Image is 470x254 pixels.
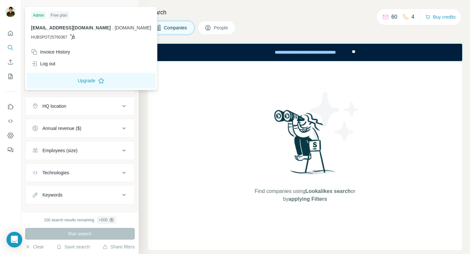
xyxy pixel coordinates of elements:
button: Dashboard [5,130,16,141]
button: Buy credits [425,12,456,22]
div: Technologies [42,169,69,176]
img: Surfe Illustration - Stars [305,87,364,146]
span: . [112,25,113,30]
button: Enrich CSV [5,56,16,68]
span: applying Filters [289,196,327,202]
button: Use Surfe API [5,115,16,127]
button: My lists [5,71,16,82]
button: Clear [25,244,44,250]
button: Upgrade [26,73,156,88]
div: Keywords [42,192,62,198]
p: 4 [412,13,415,21]
div: 100 search results remaining [44,216,116,224]
span: Companies [164,24,188,31]
button: Use Surfe on LinkedIn [5,101,16,113]
h4: Search [148,8,462,17]
img: Avatar [5,7,16,17]
span: [EMAIL_ADDRESS][DOMAIN_NAME] [31,25,111,30]
span: Find companies using or by [253,187,357,203]
button: Feedback [5,144,16,156]
div: + 500 [99,217,108,223]
span: People [214,24,229,31]
button: Search [5,42,16,54]
div: Invoice History [31,49,70,55]
img: Surfe Illustration - Woman searching with binoculars [271,108,339,181]
button: Save search [56,244,90,250]
button: Technologies [25,165,134,181]
button: HQ location [25,98,134,114]
div: HQ location [42,103,66,109]
div: Log out [31,60,55,67]
div: Free plan [49,11,69,19]
button: Keywords [25,187,134,203]
div: New search [25,6,46,12]
button: Annual revenue ($) [25,120,134,136]
div: Open Intercom Messenger [7,232,22,247]
div: Admin [31,11,46,19]
iframe: Banner [148,44,462,61]
button: Hide [114,4,139,14]
button: Share filters [102,244,135,250]
span: HUBSPOT25760367 [31,34,67,40]
button: Quick start [5,27,16,39]
div: Annual revenue ($) [42,125,81,132]
button: Employees (size) [25,143,134,158]
p: 60 [391,13,397,21]
div: Employees (size) [42,147,77,154]
span: Lookalikes search [305,188,351,194]
span: [DOMAIN_NAME] [115,25,151,30]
